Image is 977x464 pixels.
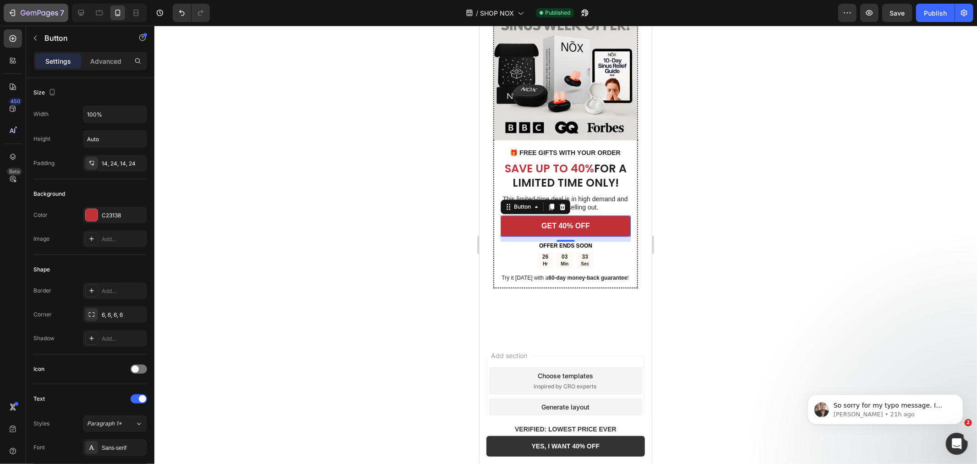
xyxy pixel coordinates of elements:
div: Undo/Redo [173,4,210,22]
p: Advanced [90,56,121,66]
div: 14, 24, 14, 24 [102,160,145,168]
div: Padding [33,159,55,167]
button: Save [882,4,912,22]
div: Add... [102,287,145,295]
p: Settings [45,56,71,66]
div: Shadow [33,334,55,342]
span: Published [545,9,570,17]
div: Sans-serif [102,444,145,452]
div: Icon [33,365,44,373]
div: Add... [102,335,145,343]
button: Paragraph 1* [83,415,147,432]
iframe: Design area [480,26,652,464]
div: Publish [924,8,947,18]
div: 6, 6, 6, 6 [102,311,145,319]
div: Add... [102,235,145,243]
div: 450 [9,98,22,105]
div: Image [33,235,49,243]
span: SHOP NOX [480,8,514,18]
input: Auto [83,131,147,147]
div: Styles [33,420,49,428]
div: Border [33,287,51,295]
p: YES, I WANT 40% OFF [52,416,120,425]
iframe: Intercom live chat [946,433,968,455]
iframe: Intercom notifications message [794,375,977,439]
div: Beta [7,168,22,175]
span: from URL or image [61,388,110,396]
span: 2 [965,419,972,426]
a: YES, I WANT 40% OFF [7,410,165,431]
span: Add section [8,325,51,335]
button: 7 [4,4,68,22]
p: VERIFIED: LOWEST PRICE EVER [8,398,164,409]
p: Button [44,33,122,44]
span: / [476,8,478,18]
div: Font [33,443,45,452]
div: Choose templates [59,345,114,355]
div: C23138 [102,211,145,220]
div: Color [33,211,48,219]
button: Publish [916,4,955,22]
span: Paragraph 1* [87,420,122,428]
div: Generate layout [62,376,110,386]
div: Background [33,190,65,198]
span: Save [890,9,905,17]
p: 7 [60,7,64,18]
div: Shape [33,265,50,274]
div: Height [33,135,50,143]
div: Corner [33,310,52,319]
div: Size [33,87,58,99]
div: Width [33,110,49,118]
span: inspired by CRO experts [54,357,117,365]
input: Auto [83,106,147,122]
div: Text [33,395,45,403]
